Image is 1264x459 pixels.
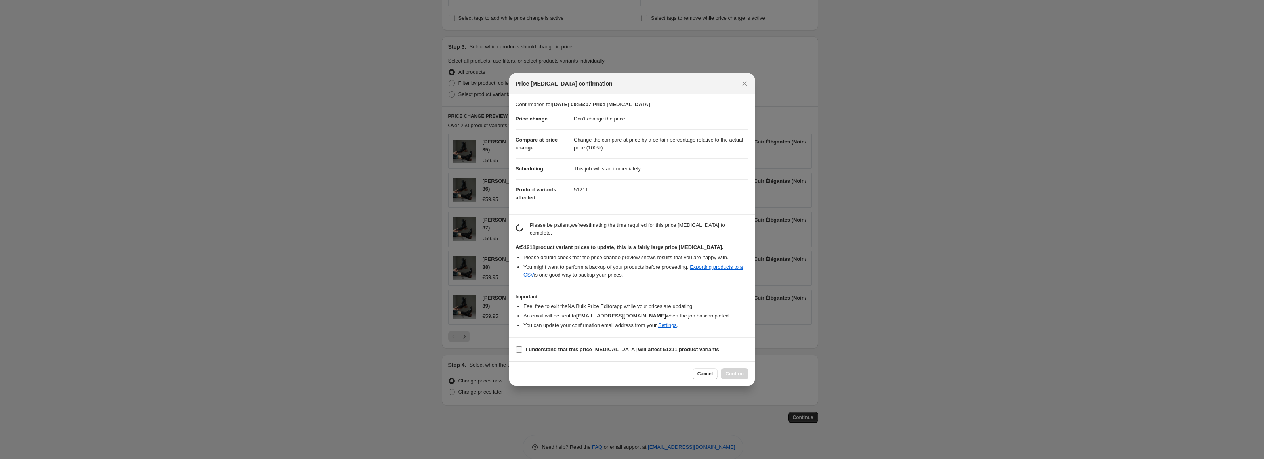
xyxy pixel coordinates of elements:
[574,179,748,200] dd: 51211
[523,321,748,329] li: You can update your confirmation email address from your .
[658,322,677,328] a: Settings
[574,158,748,179] dd: This job will start immediately.
[516,137,558,151] span: Compare at price change
[697,371,713,377] span: Cancel
[523,254,748,262] li: Please double check that the price change preview shows results that you are happy with.
[516,116,548,122] span: Price change
[516,80,613,88] span: Price [MEDICAL_DATA] confirmation
[516,101,748,109] p: Confirmation for
[523,263,748,279] li: You might want to perform a backup of your products before proceeding. is one good way to backup ...
[574,109,748,129] dd: Don't change the price
[516,187,556,201] span: Product variants affected
[574,129,748,158] dd: Change the compare at price by a certain percentage relative to the actual price (100%)
[739,78,750,89] button: Close
[526,346,719,352] b: I understand that this price [MEDICAL_DATA] will affect 51211 product variants
[530,221,748,237] p: Please be patient, we're estimating the time required for this price [MEDICAL_DATA] to complete.
[576,313,666,319] b: [EMAIL_ADDRESS][DOMAIN_NAME]
[552,101,650,107] b: [DATE] 00:55:07 Price [MEDICAL_DATA]
[516,294,748,300] h3: Important
[693,368,718,379] button: Cancel
[523,302,748,310] li: Feel free to exit the NA Bulk Price Editor app while your prices are updating.
[516,166,543,172] span: Scheduling
[523,312,748,320] li: An email will be sent to when the job has completed .
[516,244,724,250] b: At 51211 product variant prices to update, this is a fairly large price [MEDICAL_DATA].
[523,264,743,278] a: Exporting products to a CSV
